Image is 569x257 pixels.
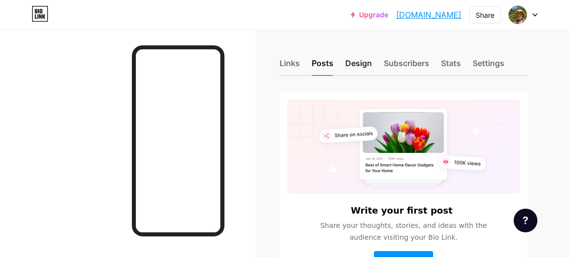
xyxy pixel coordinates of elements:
[476,10,494,20] div: Share
[351,11,388,19] a: Upgrade
[345,57,372,75] div: Design
[384,57,429,75] div: Subscribers
[396,9,461,21] a: [DOMAIN_NAME]
[280,57,300,75] div: Links
[351,206,452,216] h6: Write your first post
[508,5,527,24] img: baden
[441,57,461,75] div: Stats
[312,57,333,75] div: Posts
[473,57,504,75] div: Settings
[311,220,496,243] span: Share your thoughts, stories, and ideas with the audience visiting your Bio Link.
